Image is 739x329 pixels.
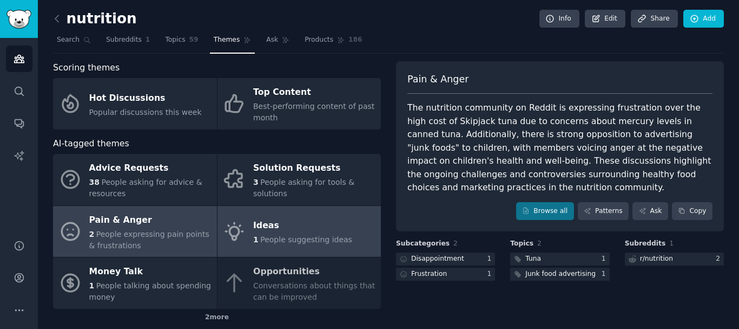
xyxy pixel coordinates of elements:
[89,230,95,238] span: 2
[253,235,259,244] span: 1
[487,254,496,264] div: 1
[396,239,450,249] span: Subcategories
[672,202,712,221] button: Copy
[253,217,352,235] div: Ideas
[411,254,464,264] div: Disappointment
[602,269,610,279] div: 1
[217,154,381,205] a: Solution Requests3People asking for tools & solutions
[453,240,458,247] span: 2
[53,61,120,75] span: Scoring themes
[53,206,217,257] a: Pain & Anger2People expressing pain points & frustrations
[510,268,609,281] a: Junk food advertising1
[539,10,579,28] a: Info
[89,230,209,250] span: People expressing pain points & frustrations
[89,211,212,229] div: Pain & Anger
[253,178,259,186] span: 3
[53,309,381,326] div: 2 more
[165,35,185,45] span: Topics
[214,35,240,45] span: Themes
[217,206,381,257] a: Ideas1People suggesting ideas
[89,178,202,198] span: People asking for advice & resources
[89,108,202,117] span: Popular discussions this week
[53,154,217,205] a: Advice Requests38People asking for advice & resources
[525,254,541,264] div: Tuna
[253,160,375,177] div: Solution Requests
[516,202,574,221] a: Browse all
[89,178,100,186] span: 38
[253,102,374,122] span: Best-performing content of past month
[411,269,447,279] div: Frustration
[537,240,542,247] span: 2
[632,202,668,221] a: Ask
[683,10,724,28] a: Add
[266,35,278,45] span: Ask
[53,257,217,309] a: Money Talk1People talking about spending money
[602,254,610,264] div: 1
[585,10,625,28] a: Edit
[262,31,293,54] a: Ask
[106,35,142,45] span: Subreddits
[89,160,212,177] div: Advice Requests
[210,31,255,54] a: Themes
[305,35,333,45] span: Products
[301,31,366,54] a: Products186
[102,31,154,54] a: Subreddits1
[578,202,629,221] a: Patterns
[89,89,202,107] div: Hot Discussions
[510,239,533,249] span: Topics
[53,78,217,130] a: Hot DiscussionsPopular discussions this week
[407,101,712,195] div: The nutrition community on Reddit is expressing frustration over the high cost of Skipjack tuna d...
[510,253,609,266] a: Tuna1
[53,137,129,151] span: AI-tagged themes
[631,10,677,28] a: Share
[57,35,80,45] span: Search
[625,253,724,266] a: r/nutrition2
[640,254,673,264] div: r/ nutrition
[487,269,496,279] div: 1
[89,263,212,281] div: Money Talk
[253,84,375,101] div: Top Content
[89,281,95,290] span: 1
[53,31,95,54] a: Search
[253,178,354,198] span: People asking for tools & solutions
[260,235,352,244] span: People suggesting ideas
[348,35,362,45] span: 186
[146,35,150,45] span: 1
[6,10,31,29] img: GummySearch logo
[407,73,469,86] span: Pain & Anger
[189,35,199,45] span: 59
[161,31,202,54] a: Topics59
[396,268,495,281] a: Frustration1
[89,281,211,301] span: People talking about spending money
[669,240,674,247] span: 1
[217,78,381,130] a: Top ContentBest-performing content of past month
[525,269,596,279] div: Junk food advertising
[396,253,495,266] a: Disappointment1
[625,239,666,249] span: Subreddits
[716,254,724,264] div: 2
[53,10,137,28] h2: nutrition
